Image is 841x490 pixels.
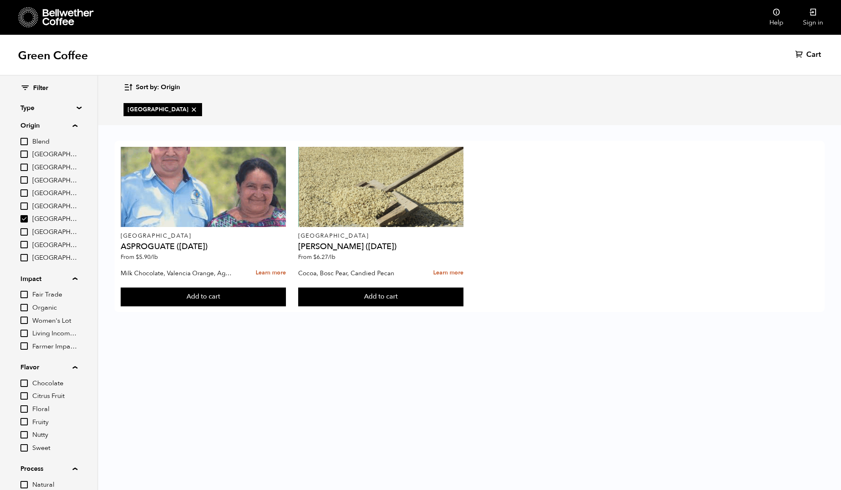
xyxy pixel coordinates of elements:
h4: [PERSON_NAME] ([DATE]) [298,243,463,251]
span: Filter [33,84,48,93]
input: Farmer Impact Fund [20,342,28,350]
button: Add to cart [121,288,286,306]
input: Sweet [20,444,28,452]
span: [GEOGRAPHIC_DATA] [32,202,77,211]
summary: Flavor [20,362,77,372]
p: Cocoa, Bosc Pear, Candied Pecan [298,267,411,279]
span: Organic [32,303,77,312]
input: [GEOGRAPHIC_DATA] [20,176,28,184]
bdi: 5.90 [136,253,158,261]
span: /lb [328,253,335,261]
p: [GEOGRAPHIC_DATA] [121,233,286,239]
span: /lb [151,253,158,261]
input: [GEOGRAPHIC_DATA] [20,241,28,248]
span: [GEOGRAPHIC_DATA] [128,106,198,114]
span: [GEOGRAPHIC_DATA] [32,163,77,172]
input: [GEOGRAPHIC_DATA] [20,254,28,261]
span: Chocolate [32,379,77,388]
input: Natural [20,481,28,488]
span: Blend [32,137,77,146]
bdi: 6.27 [313,253,335,261]
summary: Process [20,464,77,474]
span: Cart [806,50,821,60]
input: [GEOGRAPHIC_DATA] [20,228,28,236]
summary: Impact [20,274,77,284]
input: Floral [20,405,28,413]
a: Cart [795,50,823,60]
input: [GEOGRAPHIC_DATA] [20,151,28,158]
input: [GEOGRAPHIC_DATA] [20,215,28,223]
span: Floral [32,405,77,414]
p: [GEOGRAPHIC_DATA] [298,233,463,239]
input: Nutty [20,431,28,438]
span: Fruity [32,418,77,427]
button: Sort by: Origin [124,78,180,97]
span: [GEOGRAPHIC_DATA] [32,176,77,185]
input: Blend [20,138,28,145]
input: [GEOGRAPHIC_DATA] [20,189,28,197]
span: Women's Lot [32,317,77,326]
span: [GEOGRAPHIC_DATA] [32,150,77,159]
summary: Origin [20,121,77,130]
input: [GEOGRAPHIC_DATA] [20,202,28,210]
span: Fair Trade [32,290,77,299]
span: From [121,253,158,261]
input: Fruity [20,418,28,425]
input: Organic [20,304,28,311]
span: [GEOGRAPHIC_DATA] [32,241,77,250]
span: [GEOGRAPHIC_DATA] [32,189,77,198]
input: Women's Lot [20,317,28,324]
span: Citrus Fruit [32,392,77,401]
span: [GEOGRAPHIC_DATA] [32,215,77,224]
span: $ [136,253,139,261]
span: [GEOGRAPHIC_DATA] [32,254,77,263]
span: Sweet [32,444,77,453]
input: Chocolate [20,380,28,387]
span: $ [313,253,317,261]
a: Learn more [433,264,463,282]
span: Natural [32,481,77,490]
input: Living Income Pricing [20,330,28,337]
span: [GEOGRAPHIC_DATA] [32,228,77,237]
span: Sort by: Origin [136,83,180,92]
button: Add to cart [298,288,463,306]
span: From [298,253,335,261]
summary: Type [20,103,77,113]
p: Milk Chocolate, Valencia Orange, Agave [121,267,233,279]
input: Fair Trade [20,291,28,298]
a: Learn more [256,264,286,282]
input: Citrus Fruit [20,392,28,400]
span: Nutty [32,431,77,440]
span: Farmer Impact Fund [32,342,77,351]
h1: Green Coffee [18,48,88,63]
input: [GEOGRAPHIC_DATA] [20,164,28,171]
span: Living Income Pricing [32,329,77,338]
h4: ASPROGUATE ([DATE]) [121,243,286,251]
